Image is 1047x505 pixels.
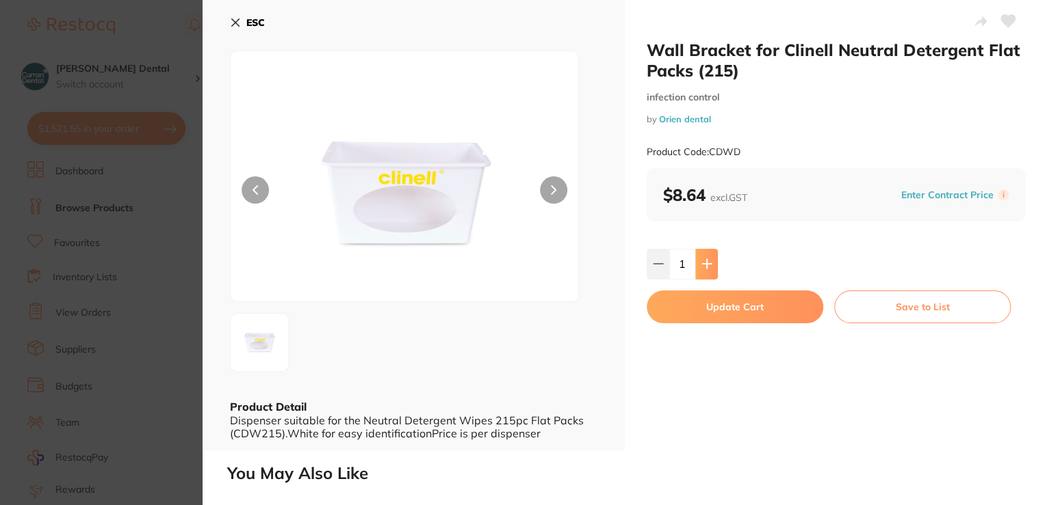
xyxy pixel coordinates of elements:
h2: Wall Bracket for Clinell Neutral Detergent Flat Packs (215) [647,40,1025,81]
b: ESC [246,16,265,29]
label: i [998,189,1009,200]
b: Product Detail [230,400,307,413]
span: excl. GST [710,191,747,204]
small: infection control [647,92,1025,103]
a: Orien dental [659,113,711,124]
button: ESC [230,11,265,34]
button: Enter Contract Price [897,189,998,202]
img: LTM0MjM5 [300,85,509,301]
small: by [647,114,1025,124]
button: Save to List [834,290,1011,323]
h2: You May Also Like [227,464,1042,483]
img: LTM0MjM5 [235,318,284,367]
div: Dispenser suitable for the Neutral Detergent Wipes 215pc Flat Packs (CDW215).White for easy ident... [230,414,597,439]
b: $8.64 [663,185,747,205]
button: Update Cart [647,290,823,323]
small: Product Code: CDWD [647,146,740,158]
